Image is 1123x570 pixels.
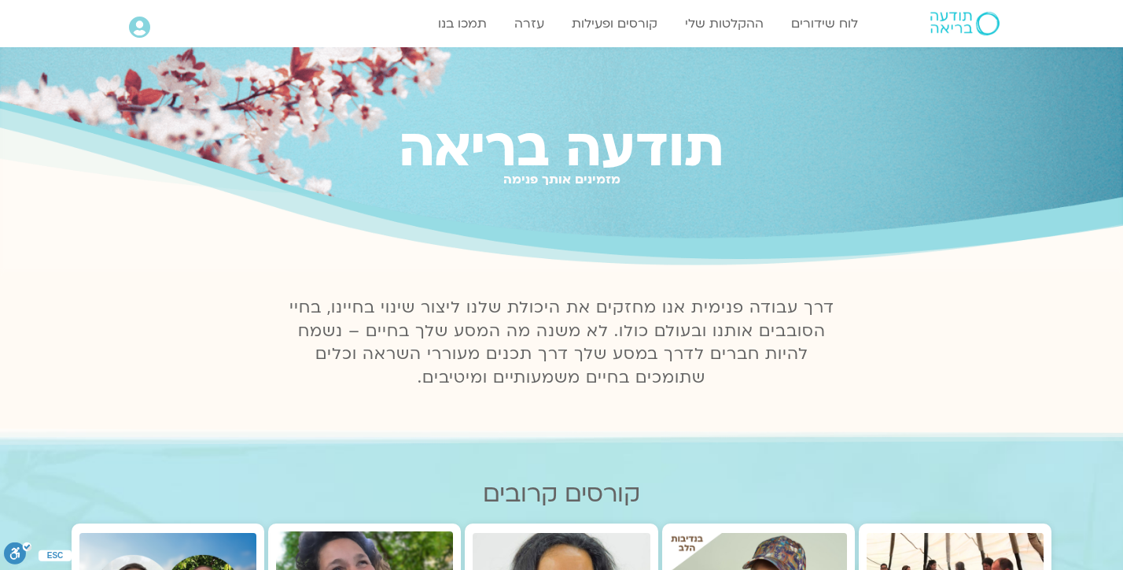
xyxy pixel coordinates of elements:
[930,12,1000,35] img: תודעה בריאה
[72,480,1051,508] h2: קורסים קרובים
[430,9,495,39] a: תמכו בנו
[506,9,552,39] a: עזרה
[564,9,665,39] a: קורסים ופעילות
[677,9,771,39] a: ההקלטות שלי
[783,9,866,39] a: לוח שידורים
[280,296,843,390] p: דרך עבודה פנימית אנו מחזקים את היכולת שלנו ליצור שינוי בחיינו, בחיי הסובבים אותנו ובעולם כולו. לא...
